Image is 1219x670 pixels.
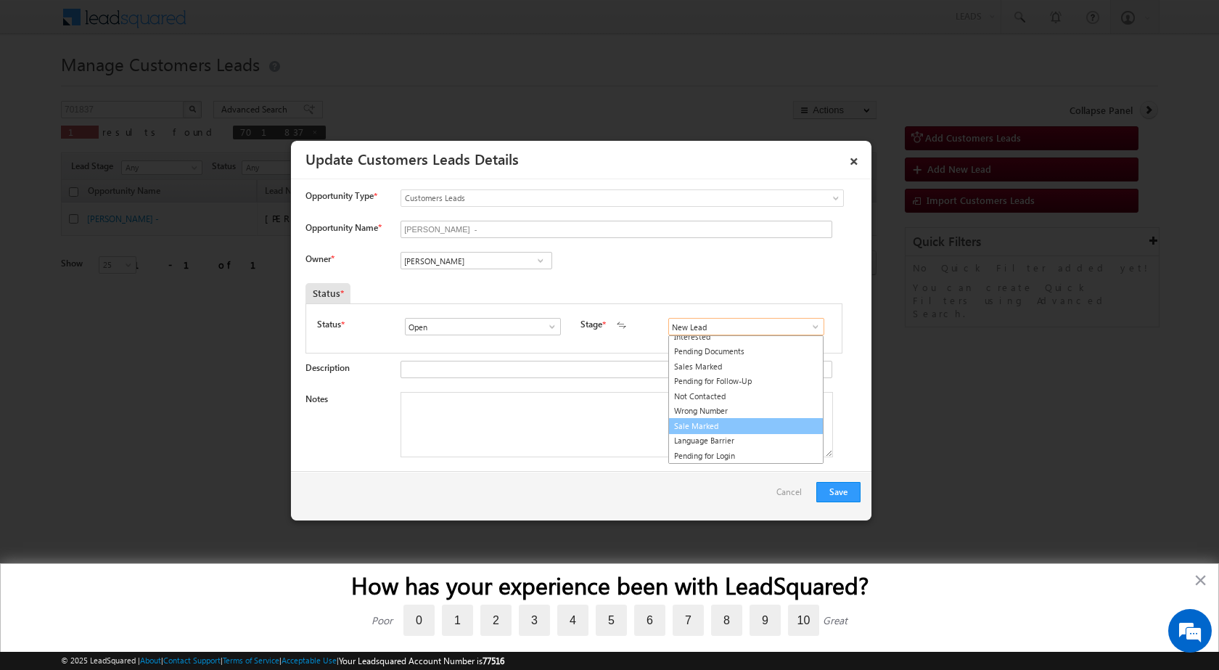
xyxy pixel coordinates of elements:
h2: How has your experience been with LeadSquared? [30,571,1189,599]
em: Start Chat [197,447,263,467]
a: Show All Items [539,319,557,334]
label: 1 [442,605,473,636]
div: Great [823,613,847,627]
a: Not Contacted [669,389,823,404]
label: Stage [580,318,602,331]
label: 3 [519,605,550,636]
a: Pending for Login [669,449,823,464]
span: Your Leadsquared Account Number is [339,655,504,666]
a: Interested [669,330,823,345]
label: 9 [750,605,781,636]
button: Close [1194,568,1207,592]
a: Sales Marked [669,359,823,375]
input: Type to Search [668,318,824,335]
a: Terms of Service [223,655,279,665]
label: 10 [788,605,819,636]
label: 5 [596,605,627,636]
a: Show All Items [531,253,549,268]
span: Customers Leads [401,192,784,205]
a: Show All Items [803,319,821,334]
label: 8 [711,605,742,636]
span: Opportunity Type [305,189,374,203]
a: Wrong Number [669,404,823,419]
label: 2 [480,605,512,636]
label: Notes [305,393,328,404]
input: Type to Search [405,318,561,335]
label: 0 [403,605,435,636]
label: 6 [634,605,665,636]
label: 7 [673,605,704,636]
a: Update Customers Leads Details [305,148,519,168]
label: 4 [557,605,588,636]
a: Contact Support [163,655,221,665]
a: Pending for Follow-Up [669,374,823,389]
a: About [140,655,161,665]
a: Pending Documents [669,344,823,359]
div: Minimize live chat window [238,7,273,42]
a: Acceptable Use [282,655,337,665]
label: Description [305,362,350,373]
input: Type to Search [401,252,552,269]
img: d_60004797649_company_0_60004797649 [25,76,61,95]
div: Chat with us now [75,76,244,95]
div: Status [305,283,350,303]
button: Save [816,482,861,502]
a: Sale Marked [668,418,824,435]
a: Customers Leads [401,189,844,207]
a: Language Barrier [669,433,823,449]
a: × [842,146,866,171]
span: 77516 [483,655,504,666]
label: Status [317,318,341,331]
a: Cancel [776,482,809,510]
div: Poor [372,613,393,627]
textarea: Type your message and hit 'Enter' [19,134,265,435]
span: © 2025 LeadSquared | | | | | [61,654,504,668]
label: Owner [305,253,334,264]
label: Opportunity Name [305,222,381,233]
